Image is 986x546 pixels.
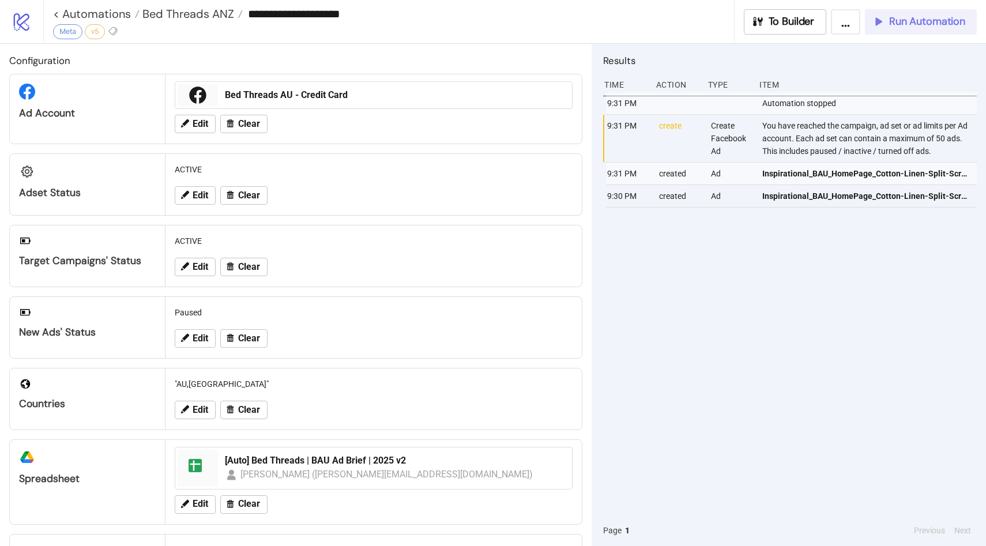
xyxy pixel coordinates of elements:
[220,258,268,276] button: Clear
[761,92,980,114] div: Automation stopped
[761,115,980,162] div: You have reached the campaign, ad set or ad limits per Ad account. Each ad set can contain a maxi...
[758,74,977,96] div: Item
[53,24,82,39] div: Meta
[19,326,156,339] div: New Ads' Status
[175,495,216,514] button: Edit
[238,333,260,344] span: Clear
[19,254,156,268] div: Target Campaigns' Status
[238,405,260,415] span: Clear
[707,74,751,96] div: Type
[622,524,633,537] button: 1
[193,405,208,415] span: Edit
[606,185,650,207] div: 9:30 PM
[655,74,699,96] div: Action
[238,262,260,272] span: Clear
[603,53,977,68] h2: Results
[225,89,565,101] div: Bed Threads AU - Credit Card
[220,115,268,133] button: Clear
[238,499,260,509] span: Clear
[19,397,156,411] div: Countries
[9,53,582,68] h2: Configuration
[193,499,208,509] span: Edit
[606,115,650,162] div: 9:31 PM
[865,9,977,35] button: Run Automation
[225,454,565,467] div: [Auto] Bed Threads | BAU Ad Brief | 2025 v2
[238,119,260,129] span: Clear
[193,262,208,272] span: Edit
[193,119,208,129] span: Edit
[220,495,268,514] button: Clear
[19,107,156,120] div: Ad Account
[175,186,216,205] button: Edit
[889,15,965,28] span: Run Automation
[658,115,702,162] div: create
[603,524,622,537] span: Page
[193,333,208,344] span: Edit
[831,9,860,35] button: ...
[658,185,702,207] div: created
[762,167,972,180] span: Inspirational_BAU_HomePage_Cotton-Linen-Split-Screen_Polished_Image_20251001_NZ
[170,230,577,252] div: ACTIVE
[710,185,754,207] div: Ad
[19,186,156,199] div: Adset Status
[710,115,754,162] div: Create Facebook Ad
[762,190,972,202] span: Inspirational_BAU_HomePage_Cotton-Linen-Split-Screen_Polished_Image_20251001_NZ
[220,186,268,205] button: Clear
[762,185,972,207] a: Inspirational_BAU_HomePage_Cotton-Linen-Split-Screen_Polished_Image_20251001_NZ
[744,9,827,35] button: To Builder
[85,24,105,39] div: v5
[951,524,974,537] button: Next
[762,163,972,184] a: Inspirational_BAU_HomePage_Cotton-Linen-Split-Screen_Polished_Image_20251001_NZ
[175,258,216,276] button: Edit
[910,524,949,537] button: Previous
[140,6,234,21] span: Bed Threads ANZ
[658,163,702,184] div: created
[19,472,156,485] div: Spreadsheet
[175,115,216,133] button: Edit
[238,190,260,201] span: Clear
[769,15,815,28] span: To Builder
[606,92,650,114] div: 9:31 PM
[193,190,208,201] span: Edit
[603,74,647,96] div: Time
[710,163,754,184] div: Ad
[606,163,650,184] div: 9:31 PM
[175,329,216,348] button: Edit
[220,329,268,348] button: Clear
[170,302,577,323] div: Paused
[220,401,268,419] button: Clear
[175,401,216,419] button: Edit
[170,373,577,395] div: "AU,[GEOGRAPHIC_DATA]"
[170,159,577,180] div: ACTIVE
[240,467,533,481] div: [PERSON_NAME] ([PERSON_NAME][EMAIL_ADDRESS][DOMAIN_NAME])
[53,8,140,20] a: < Automations
[140,8,243,20] a: Bed Threads ANZ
